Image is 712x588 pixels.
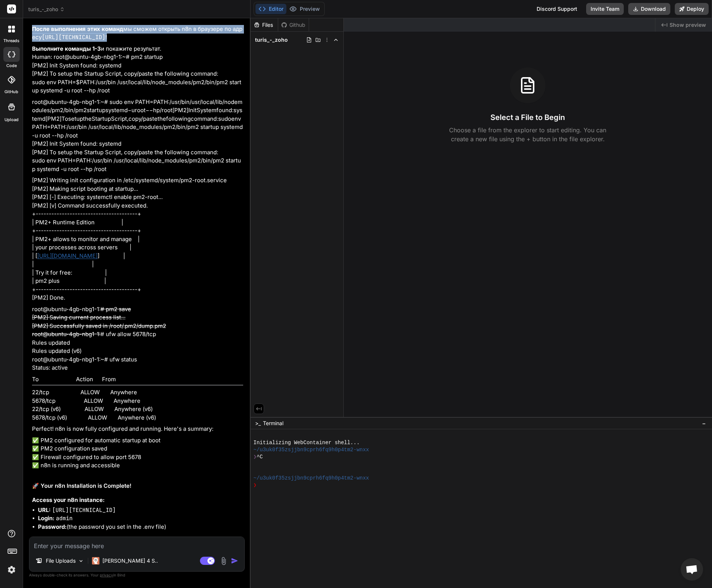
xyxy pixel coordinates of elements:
[38,523,67,530] strong: Password:
[146,115,149,122] mi: a
[115,115,118,122] mi: c
[45,115,47,122] mo: [
[160,107,162,114] mi: /
[124,107,128,114] mi: d
[32,305,243,372] p: root@ubuntu-4gb-nbg1-1: # ufw allow 5678/tcp Rules updated Rules updated (v6) root@ubuntu-4gb-nbg...
[153,107,156,114] mi: h
[32,107,35,114] mi: o
[38,523,243,531] li: (the password you set in the .env file)
[108,115,111,122] mi: p
[125,115,127,122] mi: t
[173,115,175,122] mi: l
[222,107,225,114] mi: u
[171,107,172,114] mi: t
[174,107,178,114] mi: P
[225,107,229,114] mi: n
[178,115,182,122] mi: w
[4,117,19,123] label: Upload
[191,115,194,122] mi: c
[52,506,116,514] code: [URL][TECHNICAL_ID]
[32,496,105,503] strong: Access your n8n instance:
[702,420,706,427] span: −
[207,115,210,122] mi: a
[157,98,160,105] mi: A
[219,98,222,105] mi: b
[97,115,100,122] mi: a
[135,107,137,114] mi: r
[83,107,87,114] mn: 2
[75,107,79,114] mi: p
[181,98,185,105] mi: b
[39,107,42,114] mi: u
[65,115,68,122] mi: o
[187,107,188,114] mo: ]
[78,558,84,564] img: Pick Models
[163,115,166,122] mi: e
[47,115,51,122] mi: P
[90,107,92,114] mi: t
[114,107,116,114] mi: t
[95,115,97,122] mi: t
[52,107,55,114] mi: p
[195,98,198,105] mi: s
[198,98,200,105] mi: r
[99,107,102,114] mi: u
[229,107,232,114] mi: d
[44,107,47,114] mi: e
[218,115,221,122] mi: s
[128,107,131,114] mo: −
[168,115,172,122] mi: o
[56,115,60,122] mn: 2
[74,115,76,122] mi: t
[29,572,245,579] p: Always double-check its answers. Your in Bind
[32,123,36,130] mi: P
[202,115,207,122] mi: m
[169,98,171,105] mi: /
[87,107,90,114] mi: s
[43,123,47,130] mi: H
[236,107,239,114] mi: y
[127,115,128,122] mo: ,
[238,115,241,122] mi: v
[158,115,159,122] mi: t
[178,98,179,105] mi: r
[35,107,39,114] mi: d
[37,252,98,259] a: [URL][DOMAIN_NAME]
[185,98,186,105] mi: i
[162,107,164,114] mi: r
[141,115,143,122] mi: /
[200,98,201,105] mi: /
[88,115,92,122] mi: e
[206,98,210,105] mi: c
[120,107,124,114] mi: m
[95,107,97,114] mi: r
[60,107,63,114] mn: 2
[228,115,231,122] mi: o
[255,36,288,44] span: turis_-_zoho
[670,21,706,29] span: Show preview
[144,107,146,114] mi: t
[175,98,178,105] mi: s
[69,107,70,114] mi: i
[32,436,243,470] p: ✅ PM2 configured for automatic startup at boot ✅ PM2 configuration saved ✅ Firewall configured to...
[71,115,74,122] mi: e
[168,98,169,105] mo: :
[254,439,360,446] span: Initializing WebContainer shell...
[3,38,19,44] label: threads
[56,515,73,522] code: admin
[628,3,670,15] button: Download
[278,21,309,29] div: Github
[32,123,244,164] annotation: PATH:/usr/bin /usr/local/lib/node_modules/pm2/bin/pm2 startup systemd -u root --hp /root [PM2] In...
[164,98,168,105] mi: H
[63,107,65,114] mi: /
[214,98,216,105] mi: /
[47,107,50,114] mi: s
[42,107,44,114] mi: l
[36,123,39,130] mi: A
[235,115,238,122] mi: n
[135,115,139,122] mi: p
[210,115,213,122] mi: n
[228,98,231,105] mi: o
[254,475,369,482] span: ~/u3uk0f35zsjjbn9cprh6fq9h0p4tm2-wnxx
[238,98,242,105] mi: m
